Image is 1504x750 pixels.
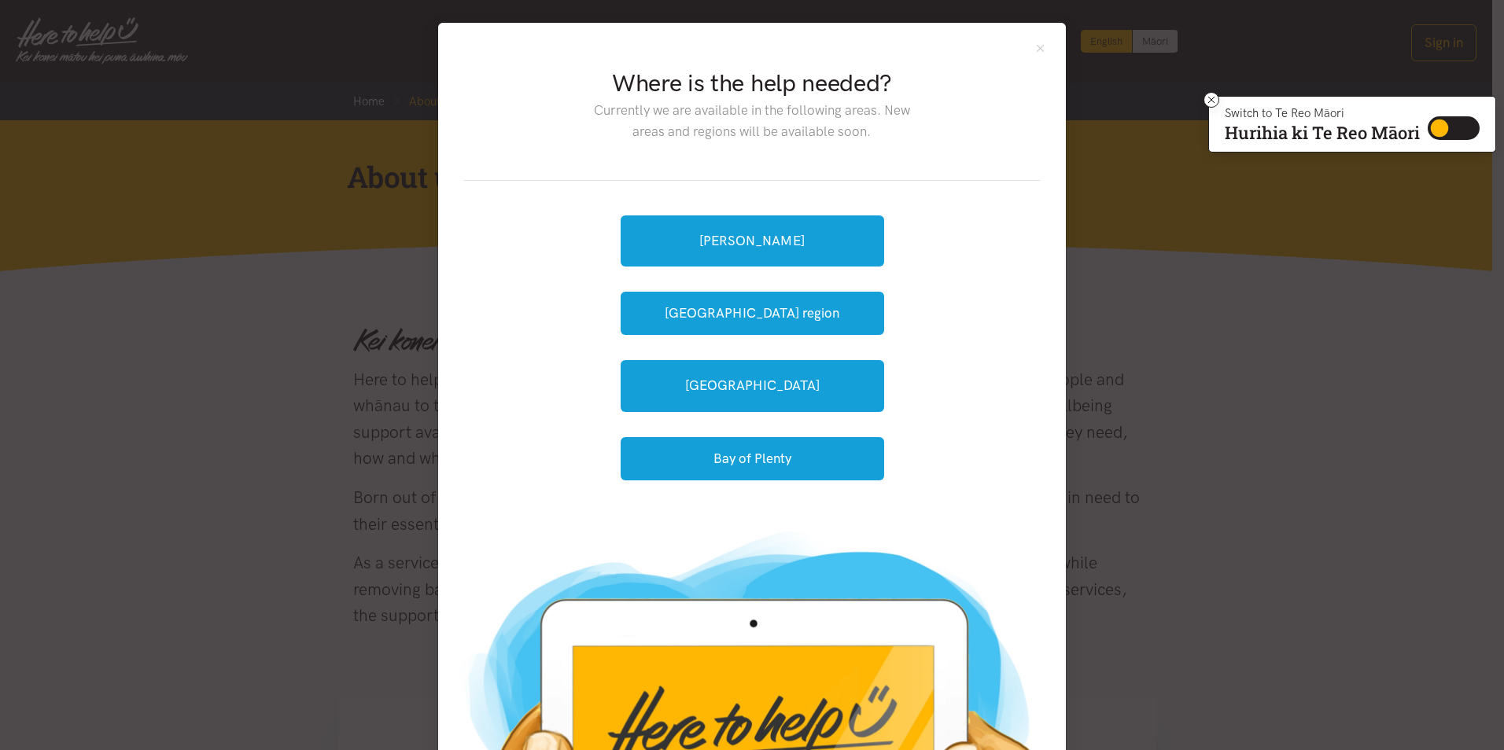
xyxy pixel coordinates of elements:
[1225,126,1420,140] p: Hurihia ki Te Reo Māori
[621,437,884,480] button: Bay of Plenty
[1225,108,1420,118] p: Switch to Te Reo Māori
[581,100,922,142] p: Currently we are available in the following areas. New areas and regions will be available soon.
[621,215,884,267] a: [PERSON_NAME]
[621,360,884,411] a: [GEOGRAPHIC_DATA]
[581,67,922,100] h2: Where is the help needed?
[1034,42,1047,55] button: Close
[621,292,884,335] button: [GEOGRAPHIC_DATA] region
